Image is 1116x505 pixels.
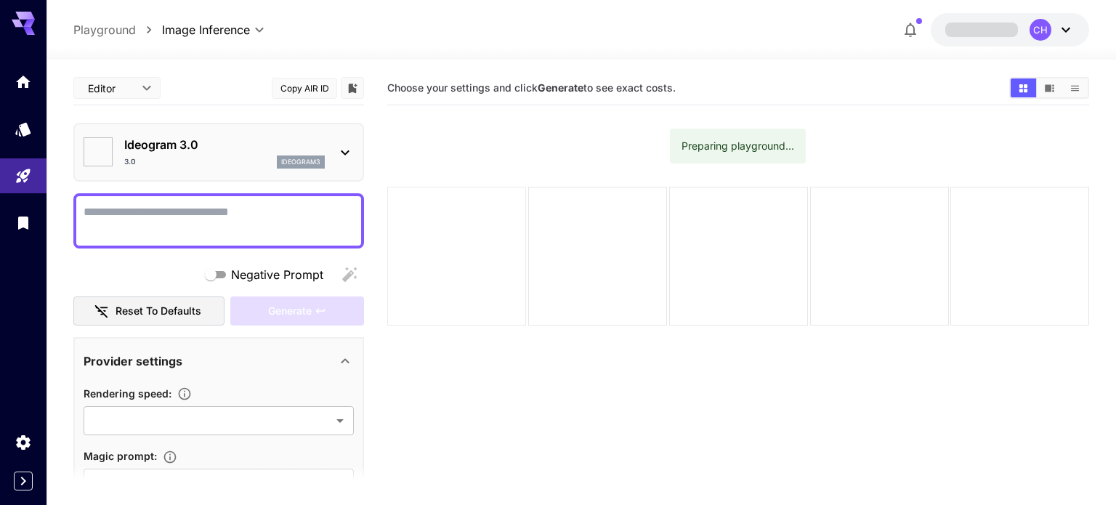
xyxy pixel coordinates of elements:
div: CH [1030,19,1051,41]
button: Expand sidebar [14,472,33,490]
b: Generate [538,81,583,94]
div: Show media in grid viewShow media in video viewShow media in list view [1009,77,1089,99]
button: Add to library [346,79,359,97]
div: Home [15,73,32,91]
div: Playground [15,167,32,185]
p: Ideogram 3.0 [124,136,325,153]
span: Image Inference [162,21,250,39]
button: Copy AIR ID [272,78,337,99]
button: CH [931,13,1089,47]
button: Show media in list view [1062,78,1088,97]
p: Provider settings [84,352,182,370]
div: Models [15,120,32,138]
div: Ideogram 3.03.0ideogram3 [84,130,354,174]
button: Show media in video view [1037,78,1062,97]
div: Settings [15,433,32,451]
span: Rendering speed : [84,387,171,400]
div: Provider settings [84,344,354,379]
a: Playground [73,21,136,39]
button: Reset to defaults [73,296,225,326]
span: Negative Prompt [231,266,323,283]
div: Preparing playground... [682,133,794,159]
nav: breadcrumb [73,21,162,39]
span: Editor [88,81,133,96]
span: Magic prompt : [84,450,157,462]
p: ideogram3 [281,157,320,167]
span: Choose your settings and click to see exact costs. [387,81,676,94]
button: Show media in grid view [1011,78,1036,97]
div: Library [15,214,32,232]
p: 3.0 [124,156,136,167]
